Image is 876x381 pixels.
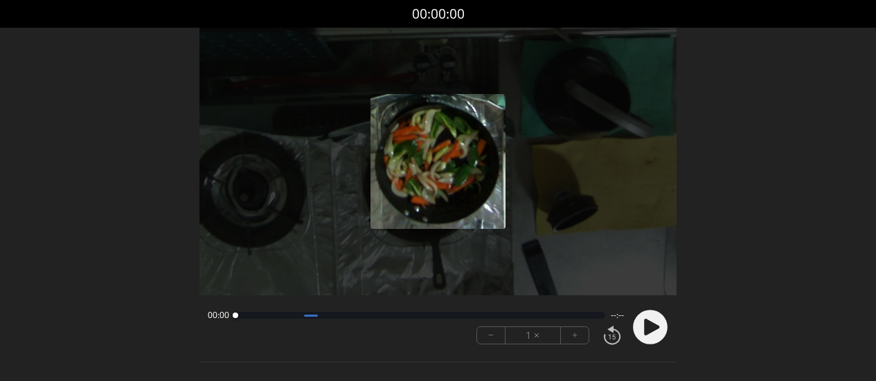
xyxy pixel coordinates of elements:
div: 1 × [506,327,561,344]
span: --:-- [611,310,624,321]
button: + [561,327,589,344]
img: Poster Image [370,94,506,229]
button: − [477,327,506,344]
span: 00:00 [208,310,229,321]
a: 00:00:00 [412,4,465,24]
